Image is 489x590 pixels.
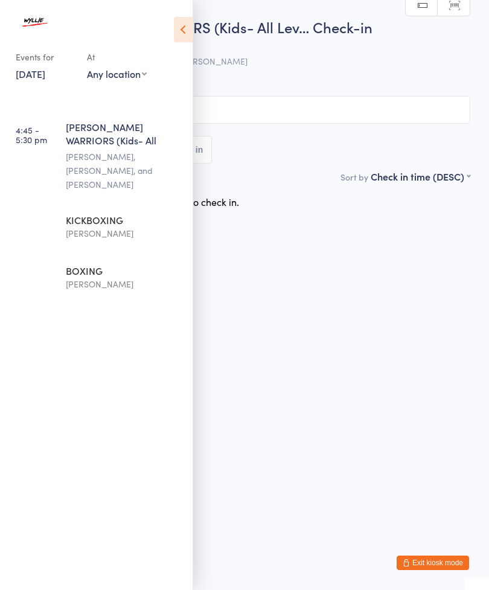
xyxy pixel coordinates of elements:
[66,150,182,191] div: [PERSON_NAME], [PERSON_NAME], and [PERSON_NAME]
[19,55,452,67] span: [PERSON_NAME], [PERSON_NAME], and [PERSON_NAME]
[4,254,193,303] a: 6:30 -7:30 pmBOXING[PERSON_NAME]
[66,264,182,277] div: BOXING
[66,213,182,226] div: KICKBOXING
[19,96,470,124] input: Search
[12,9,57,35] img: Wyllie Martial Arts
[16,269,46,288] time: 6:30 - 7:30 pm
[66,226,182,240] div: [PERSON_NAME]
[16,67,45,80] a: [DATE]
[19,43,452,55] span: [DATE] 4:45pm
[66,120,182,150] div: [PERSON_NAME] WARRIORS (Kids- All Levels)
[340,171,368,183] label: Sort by
[19,17,470,37] h2: [PERSON_NAME] WARRIORS (Kids- All Lev… Check-in
[66,277,182,291] div: [PERSON_NAME]
[87,47,147,67] div: At
[19,67,470,79] span: .
[371,170,470,183] div: Check in time (DESC)
[87,67,147,80] div: Any location
[16,218,47,237] time: 5:30 - 6:30 pm
[4,203,193,252] a: 5:30 -6:30 pmKICKBOXING[PERSON_NAME]
[397,556,469,570] button: Exit kiosk mode
[16,47,75,67] div: Events for
[16,125,47,144] time: 4:45 - 5:30 pm
[4,110,193,202] a: 4:45 -5:30 pm[PERSON_NAME] WARRIORS (Kids- All Levels)[PERSON_NAME], [PERSON_NAME], and [PERSON_N...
